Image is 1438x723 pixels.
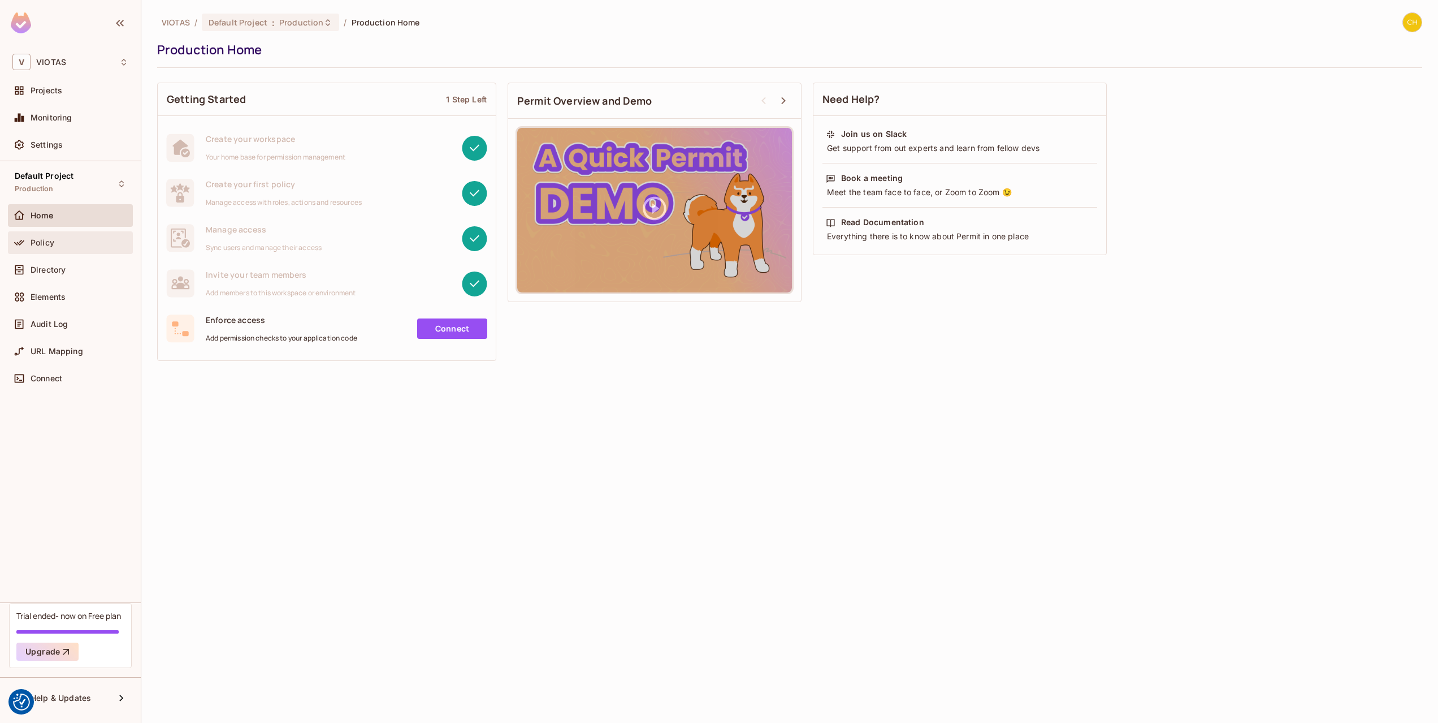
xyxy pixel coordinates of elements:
[13,694,30,711] button: Consent Preferences
[12,54,31,70] span: V
[206,224,322,235] span: Manage access
[279,17,323,28] span: Production
[31,86,62,95] span: Projects
[31,320,68,329] span: Audit Log
[162,17,190,28] span: the active workspace
[826,143,1094,154] div: Get support from out experts and learn from fellow devs
[206,243,322,252] span: Sync users and manage their access
[206,269,356,280] span: Invite your team members
[31,211,54,220] span: Home
[822,92,880,106] span: Need Help?
[206,289,356,298] span: Add members to this workspace or environment
[31,140,63,149] span: Settings
[841,217,924,228] div: Read Documentation
[352,17,420,28] span: Production Home
[167,92,246,106] span: Getting Started
[16,643,79,661] button: Upgrade
[31,265,66,274] span: Directory
[31,374,62,383] span: Connect
[15,184,54,193] span: Production
[31,694,91,703] span: Help & Updates
[31,113,72,122] span: Monitoring
[157,41,1417,58] div: Production Home
[206,179,362,190] span: Create your first policy
[206,134,345,144] span: Create your workspace
[206,153,345,162] span: Your home base for permission management
[13,694,30,711] img: Revisit consent button
[31,238,54,247] span: Policy
[446,94,487,105] div: 1 Step Left
[1403,13,1422,32] img: christie.molloy@viotas.com
[16,610,121,621] div: Trial ended- now on Free plan
[11,12,31,33] img: SReyMgAAAABJRU5ErkJggg==
[206,315,357,325] span: Enforce access
[36,58,66,67] span: Workspace: VIOTAS
[826,187,1094,198] div: Meet the team face to face, or Zoom to Zoom 😉
[517,94,652,108] span: Permit Overview and Demo
[31,292,66,302] span: Elements
[841,173,903,184] div: Book a meeting
[344,17,346,28] li: /
[194,17,197,28] li: /
[417,319,487,339] a: Connect
[271,18,275,27] span: :
[206,334,357,343] span: Add permission checks to your application code
[209,17,267,28] span: Default Project
[15,171,73,180] span: Default Project
[826,231,1094,242] div: Everything there is to know about Permit in one place
[31,347,83,356] span: URL Mapping
[841,128,907,140] div: Join us on Slack
[206,198,362,207] span: Manage access with roles, actions and resources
